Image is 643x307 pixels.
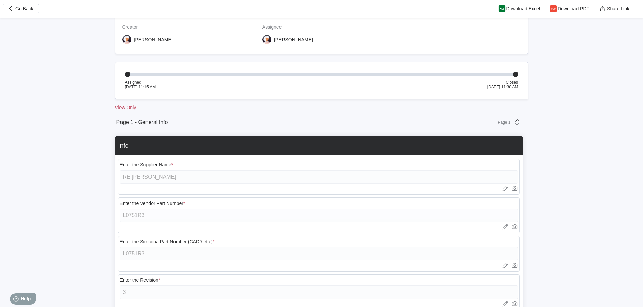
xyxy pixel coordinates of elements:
[545,4,595,13] button: Download PDF
[120,201,185,206] div: Enter the Vendor Part Number
[558,6,589,11] span: Download PDF
[120,247,518,260] input: Type here...
[487,80,518,85] div: Closed
[607,6,629,11] span: Share Link
[115,105,528,110] div: View Only
[125,85,156,89] div: [DATE] 11:15 AM
[487,85,518,89] div: [DATE] 11:30 AM
[15,6,33,11] span: Go Back
[274,37,313,42] div: [PERSON_NAME]
[120,285,518,299] input: Type here...
[120,277,160,283] div: Enter the Revision
[595,4,635,13] button: Share Link
[116,119,168,125] div: Page 1 - General Info
[134,37,173,42] div: [PERSON_NAME]
[120,239,215,244] div: Enter the Simcona Part Number (CAD# etc.)
[3,4,39,13] button: Go Back
[125,80,156,85] div: Assigned
[120,170,518,184] input: Type here...
[506,6,540,11] span: Download Excel
[262,35,271,44] img: user-4.png
[118,142,129,149] div: Info
[122,35,131,44] img: user-4.png
[494,4,545,13] button: Download Excel
[120,209,518,222] input: Type here...
[122,24,257,30] div: Creator
[120,162,173,167] div: Enter the Supplier Name
[494,120,511,125] div: Page 1
[262,24,397,30] div: Assignee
